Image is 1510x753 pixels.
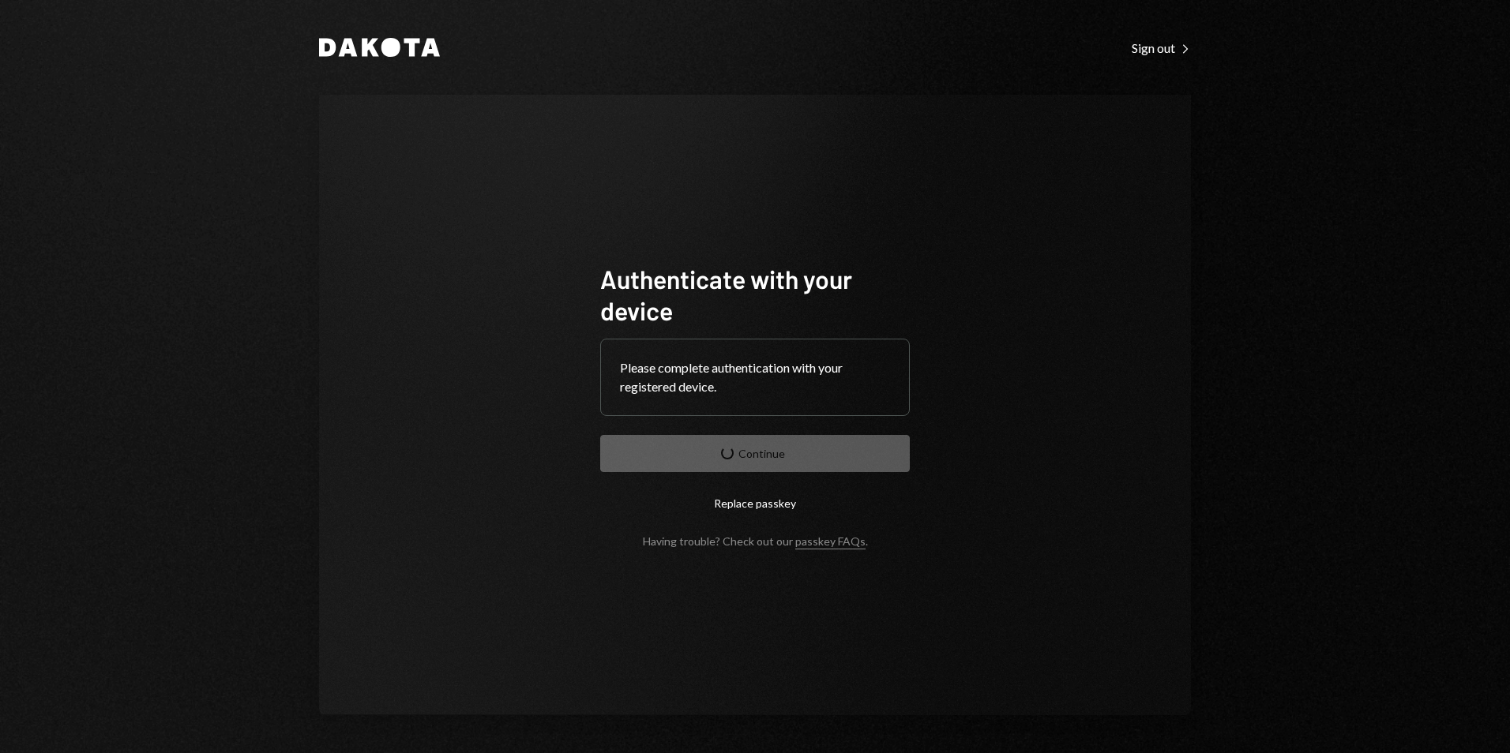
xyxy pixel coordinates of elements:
[620,358,890,396] div: Please complete authentication with your registered device.
[600,485,910,522] button: Replace passkey
[600,263,910,326] h1: Authenticate with your device
[643,534,868,548] div: Having trouble? Check out our .
[1132,40,1191,56] div: Sign out
[1132,39,1191,56] a: Sign out
[795,534,866,549] a: passkey FAQs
